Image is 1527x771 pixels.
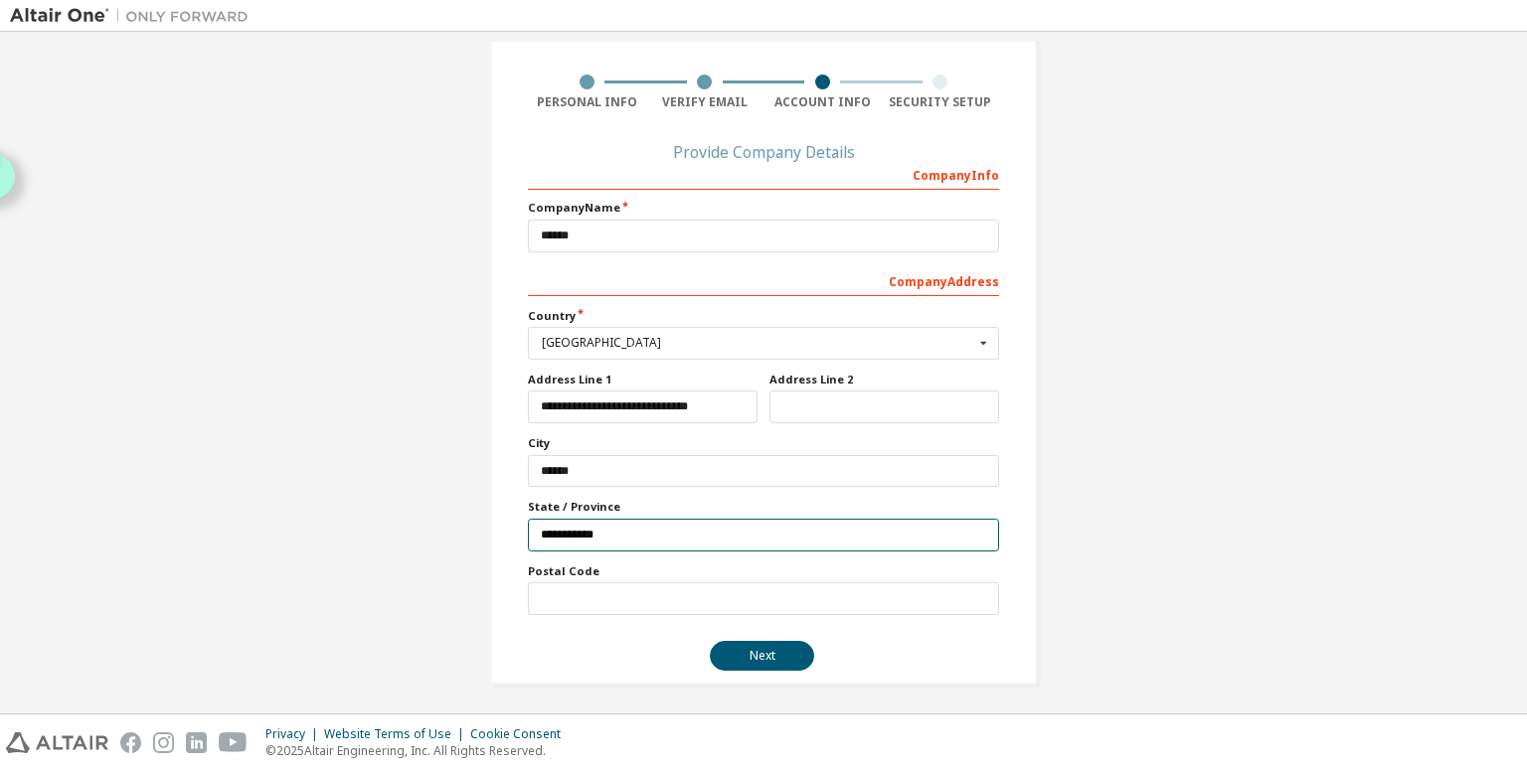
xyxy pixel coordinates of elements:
div: Verify Email [646,94,764,110]
img: youtube.svg [219,732,248,753]
div: Personal Info [528,94,646,110]
div: Cookie Consent [470,726,573,742]
label: Postal Code [528,563,999,579]
img: instagram.svg [153,732,174,753]
img: Altair One [10,6,258,26]
div: [GEOGRAPHIC_DATA] [542,337,974,349]
div: Security Setup [882,94,1000,110]
img: altair_logo.svg [6,732,108,753]
label: Country [528,308,999,324]
div: Privacy [265,726,324,742]
p: © 2025 Altair Engineering, Inc. All Rights Reserved. [265,742,573,759]
label: Company Name [528,200,999,216]
button: Next [710,641,814,671]
label: Address Line 1 [528,372,758,387]
div: Company Address [528,264,999,296]
div: Company Info [528,158,999,190]
img: facebook.svg [120,732,141,753]
div: Provide Company Details [528,146,999,158]
label: Address Line 2 [769,372,999,387]
label: State / Province [528,499,999,515]
img: linkedin.svg [186,732,207,753]
div: Website Terms of Use [324,726,470,742]
label: City [528,435,999,451]
div: Account Info [763,94,882,110]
